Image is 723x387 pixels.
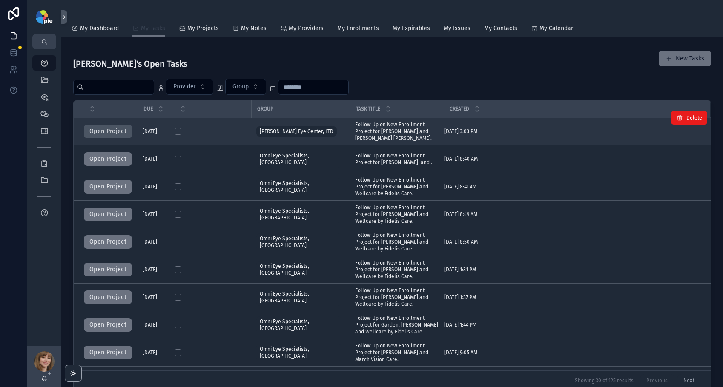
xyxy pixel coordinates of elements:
a: [DATE] [143,266,164,273]
button: Open Project [84,180,132,193]
span: [DATE] [143,156,157,162]
a: [DATE] 3:03 PM [444,128,700,135]
a: Follow Up on New Enrollment Project for [PERSON_NAME] and March Vision Care. [355,342,439,363]
img: App logo [36,10,52,24]
span: [DATE] 1:31 PM [444,266,476,273]
span: [DATE] [143,183,157,190]
span: My Projects [187,24,219,33]
a: Follow Up on New Enrollment Project for [PERSON_NAME] and [PERSON_NAME] [PERSON_NAME]. [355,121,439,142]
button: New Tasks [659,51,711,66]
span: Delete [686,114,702,121]
span: [DATE] [143,266,157,273]
a: Follow Up on New Enrollment Project for [PERSON_NAME] and Wellcare by Fidelis Care. [355,204,439,225]
a: My Dashboard [72,21,119,38]
div: scrollable content [27,49,61,231]
span: [DATE] 9:05 AM [444,349,477,356]
span: My Issues [444,24,471,33]
a: Omni Eye Specialists, [GEOGRAPHIC_DATA] [256,261,341,278]
a: Omni Eye Specialists, [GEOGRAPHIC_DATA] [256,149,345,169]
a: My Calendar [531,21,573,38]
span: Omni Eye Specialists, [GEOGRAPHIC_DATA] [260,208,338,221]
span: [DATE] [143,211,157,218]
a: [PERSON_NAME] Eye Center, LTD [256,125,345,138]
a: Omni Eye Specialists, [GEOGRAPHIC_DATA] [256,178,341,195]
span: My Enrollments [337,24,379,33]
span: My Tasks [141,24,165,33]
a: Omni Eye Specialists, [GEOGRAPHIC_DATA] [256,233,341,250]
span: Omni Eye Specialists, [GEOGRAPHIC_DATA] [260,346,338,359]
span: My Calendar [539,24,573,33]
span: Follow Up on New Enrollment Project for [PERSON_NAME] and Wellcare by Fidelis Care. [355,259,439,280]
span: [DATE] 3:03 PM [444,128,477,135]
a: Omni Eye Specialists, [GEOGRAPHIC_DATA] [256,259,345,280]
a: [DATE] 8:50 AM [444,239,700,245]
span: [DATE] [143,294,157,301]
a: My Notes [232,21,267,38]
a: My Providers [280,21,324,38]
a: [DATE] [143,183,164,190]
span: [DATE] [143,239,157,245]
h3: [PERSON_NAME]'s Open Tasks [73,57,187,70]
span: [DATE] 1:37 PM [444,294,476,301]
span: [DATE] 8:49 AM [444,211,477,218]
a: Omni Eye Specialists, [GEOGRAPHIC_DATA] [256,232,345,252]
a: Follow Up on New Enrollment Project for Garden, [PERSON_NAME] and Wellcare by Fidelis Care. [355,315,439,335]
a: Open Project [84,184,132,190]
a: Omni Eye Specialists, [GEOGRAPHIC_DATA] [256,289,341,306]
button: Open Project [84,263,132,276]
a: Open Project [84,267,132,273]
a: Omni Eye Specialists, [GEOGRAPHIC_DATA] [256,315,345,335]
button: Select Button [166,79,213,95]
button: Select Button [225,79,266,95]
a: [DATE] 1:37 PM [444,294,700,301]
a: [DATE] [143,322,164,328]
span: [DATE] 8:40 AM [444,156,478,162]
span: [DATE] [143,349,157,356]
a: Omni Eye Specialists, [GEOGRAPHIC_DATA] [256,342,345,363]
button: Delete [671,111,707,125]
span: [PERSON_NAME] Eye Center, LTD [260,128,333,135]
a: [DATE] [143,349,164,356]
button: Open Project [84,152,132,166]
a: [PERSON_NAME] Eye Center, LTD [256,126,337,137]
a: Open Project [84,211,132,217]
a: [DATE] [143,239,164,245]
a: Open Project [84,294,132,300]
span: Follow Up on New Enrollment Project for [PERSON_NAME] and Wellcare by Fidelis Care. [355,176,439,197]
a: [DATE] 8:40 AM [444,156,700,162]
a: [DATE] [143,211,164,218]
span: [DATE] [143,322,157,328]
a: [DATE] [143,294,164,301]
span: Provider [173,83,196,91]
span: Omni Eye Specialists, [GEOGRAPHIC_DATA] [260,152,338,166]
span: Due [143,105,153,112]
span: [DATE] 1:44 PM [444,322,476,328]
span: Omni Eye Specialists, [GEOGRAPHIC_DATA] [260,180,338,193]
span: My Providers [289,24,324,33]
span: Created [450,105,469,112]
a: Omni Eye Specialists, [GEOGRAPHIC_DATA] [256,344,341,361]
span: Omni Eye Specialists, [GEOGRAPHIC_DATA] [260,235,338,249]
a: Open Project [84,346,132,359]
a: Follow Up on New Enrollment Project for [PERSON_NAME] and Wellcare by Fidelis Care. [355,232,439,252]
a: My Tasks [132,21,165,37]
span: [DATE] 8:41 AM [444,183,476,190]
span: Task Title [356,105,380,112]
a: My Enrollments [337,21,379,38]
button: Open Project [84,235,132,249]
a: My Expirables [393,21,430,38]
a: Open Project [84,125,132,138]
span: Omni Eye Specialists, [GEOGRAPHIC_DATA] [260,290,338,304]
a: Follow Up on New Enrollment Project for [PERSON_NAME] and . [355,152,439,166]
span: Group [257,105,273,112]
